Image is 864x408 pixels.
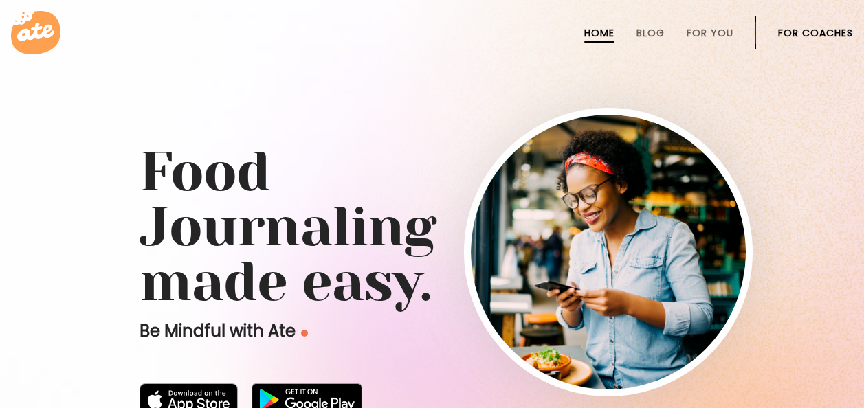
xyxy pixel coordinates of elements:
img: home-hero-img-rounded.png [471,115,746,389]
p: Be Mindful with Ate [140,320,524,342]
a: For You [687,27,733,38]
a: For Coaches [778,27,853,38]
a: Home [584,27,614,38]
h1: Food Journaling made easy. [140,144,725,309]
a: Blog [636,27,665,38]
